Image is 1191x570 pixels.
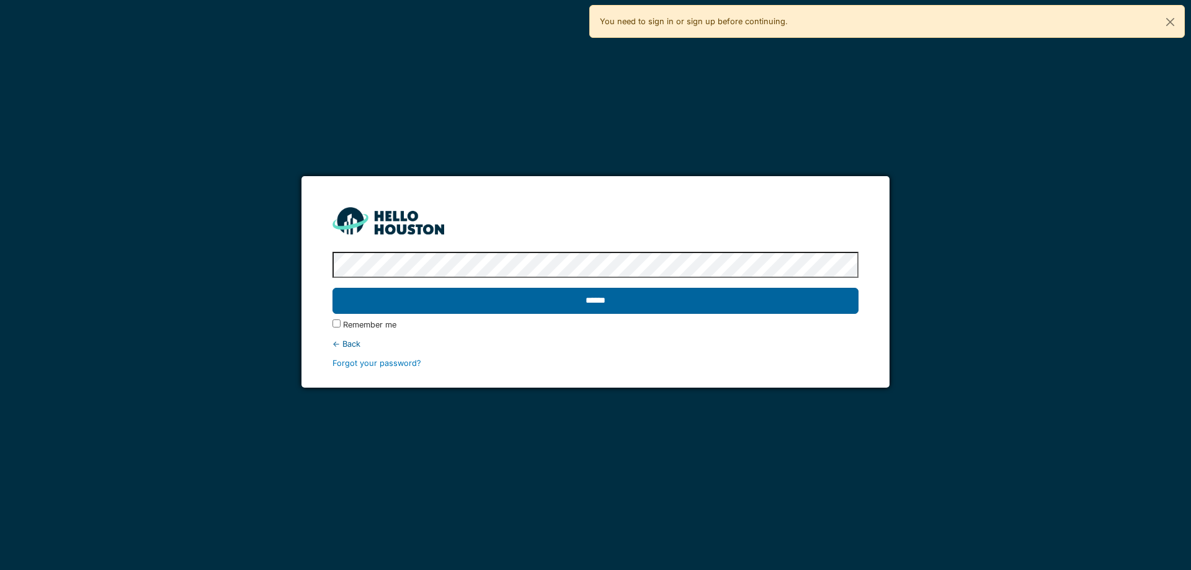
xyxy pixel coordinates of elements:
label: Remember me [343,319,396,331]
a: Forgot your password? [332,358,421,368]
img: HH_line-BYnF2_Hg.png [332,207,444,234]
div: ← Back [332,338,858,350]
button: Close [1156,6,1184,38]
div: You need to sign in or sign up before continuing. [589,5,1185,38]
